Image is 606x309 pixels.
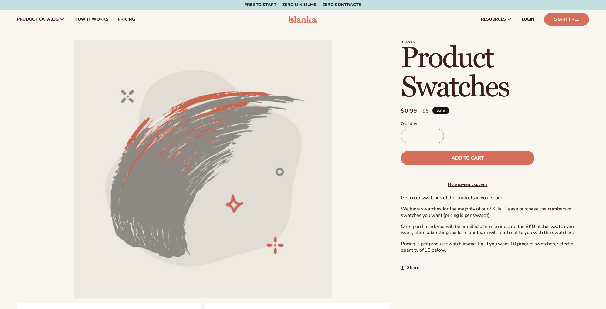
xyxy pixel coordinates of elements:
p: Get color swatches of the products in your store. [401,195,583,201]
span: product catalog [17,17,59,22]
span: Add to cart [452,156,484,160]
span: How It Works [74,17,108,22]
a: Start Free [544,13,589,26]
a: product catalog [12,10,69,29]
h1: Product Swatches [401,44,583,102]
p: Blanka [401,40,583,44]
span: Sale [432,107,449,114]
button: Add to cart [401,151,534,165]
p: We have swatches for the majority of our SKUs. Please purchase the numbers of swatches you want (... [401,206,583,219]
span: $0.99 [401,107,418,115]
span: resources [481,17,506,22]
p: Pricing is per product swatch image. Eg: if you want 10 product swatches, select a quantity of 10... [401,241,583,254]
a: How It Works [69,10,113,29]
span: Free to start · ZERO minimums · ZERO contracts [245,2,361,8]
a: More payment options [401,182,534,187]
span: pricing [118,17,135,22]
a: resources [476,10,517,29]
span: LOGIN [522,17,534,22]
label: Quantity [401,121,534,127]
summary: Share [401,261,419,274]
a: pricing [113,10,140,29]
p: Once purchased, you will be emailed a form to indicate the SKU of the swatch you want, after subm... [401,223,583,236]
img: logo [289,16,317,23]
s: $5 [422,107,429,115]
a: LOGIN [517,10,539,29]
